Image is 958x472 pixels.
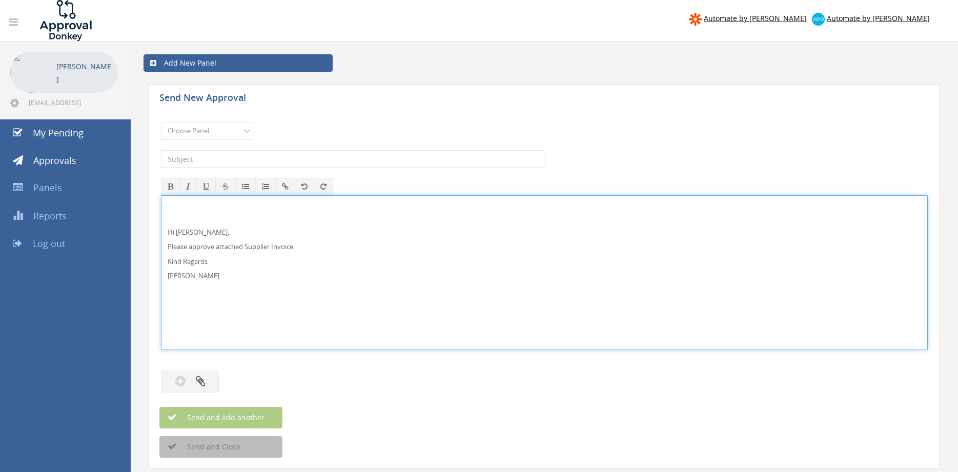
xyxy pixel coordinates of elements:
a: Add New Panel [144,54,333,72]
button: Insert / edit link [275,178,295,195]
button: Unordered List [235,178,256,195]
button: Underline [196,178,216,195]
p: [PERSON_NAME] [56,60,113,86]
span: Reports [33,210,67,222]
span: Automate by [PERSON_NAME] [704,13,807,23]
button: Send and add another [159,407,282,428]
button: Redo [314,178,333,195]
button: Send and Close [159,436,282,458]
button: Strikethrough [215,178,236,195]
span: Approvals [33,154,76,167]
img: xero-logo.png [812,13,825,26]
span: Panels [33,181,62,194]
button: Undo [295,178,314,195]
input: Subject [161,150,544,168]
span: Send and add another [165,413,264,422]
span: My Pending [33,127,84,139]
span: [EMAIL_ADDRESS][DOMAIN_NAME] [29,98,116,107]
span: Automate by [PERSON_NAME] [827,13,930,23]
button: Italic [179,178,197,195]
button: Ordered List [255,178,276,195]
p: Please approve attached Supplier Invoice. [168,242,921,252]
span: Log out [33,237,65,250]
p: Kind Regards [168,257,921,266]
button: Bold [161,178,180,195]
img: zapier-logomark.png [689,13,702,26]
h5: Send New Approval [159,93,339,106]
p: Hi [PERSON_NAME], [168,228,921,237]
p: [PERSON_NAME] [168,271,921,281]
